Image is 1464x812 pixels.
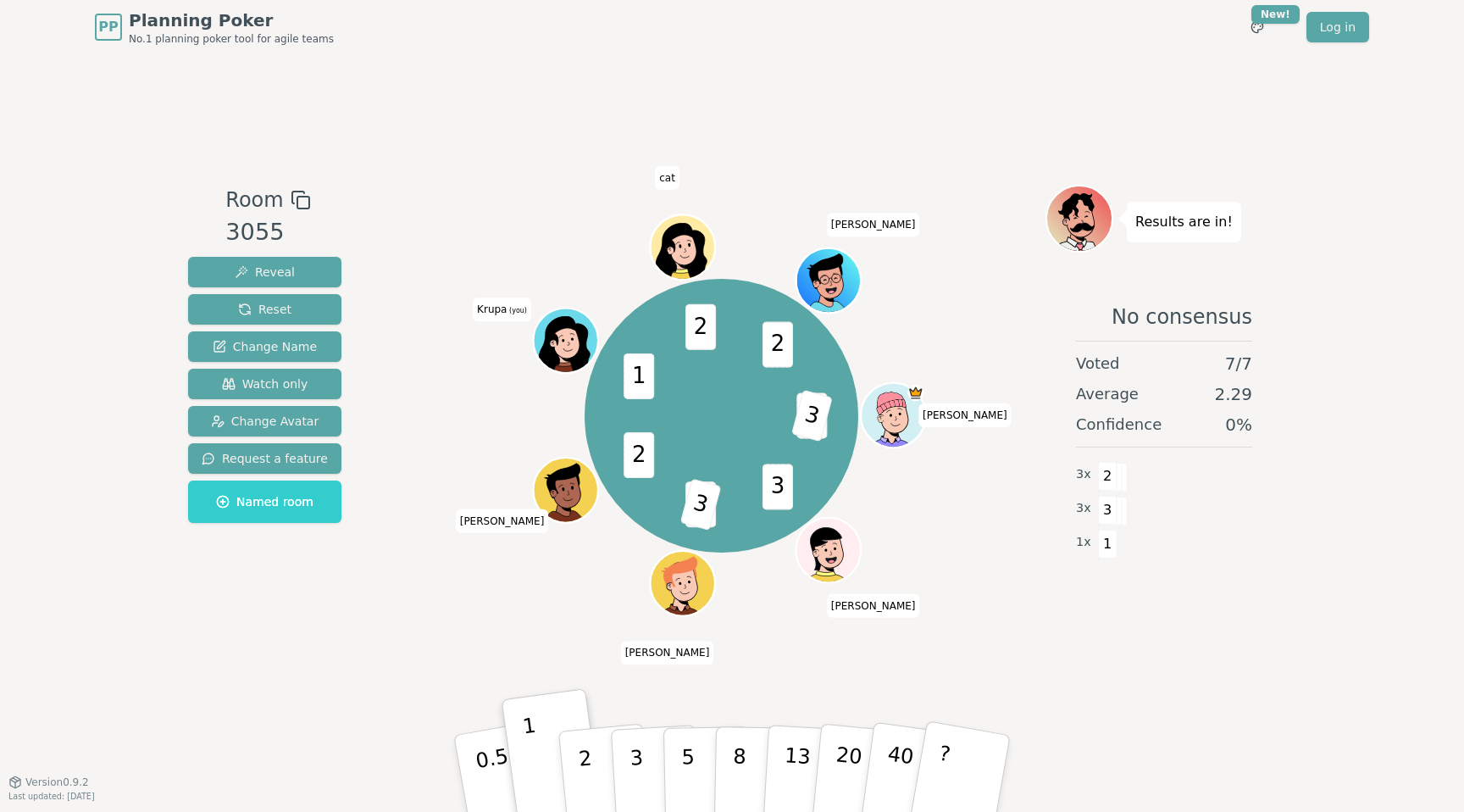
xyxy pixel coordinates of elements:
button: Request a feature [188,443,341,474]
span: Watch only [222,375,308,392]
span: Reveal [235,264,295,281]
span: (you) [507,308,527,315]
span: 3 [680,478,722,530]
span: 3 x [1076,465,1091,484]
span: Change Name [213,338,317,355]
button: Click to change your avatar [535,310,596,371]
span: 1 x [1076,533,1091,552]
span: Version 0.9.2 [25,776,89,789]
span: Click to change your name [827,214,920,237]
span: 2 [624,432,655,478]
span: No consensus [1112,303,1252,331]
span: 2 [1098,462,1117,491]
span: Request a feature [202,450,328,467]
span: PP [98,17,118,37]
span: No.1 planning poker tool for agile teams [129,32,334,46]
span: 3 x [1076,499,1091,518]
span: Click to change your name [456,509,549,533]
a: PPPlanning PokerNo.1 planning poker tool for agile teams [95,8,334,46]
span: Voted [1076,352,1120,375]
p: 1 [521,714,546,806]
span: Room [225,185,283,215]
span: 2 [686,304,717,350]
span: 7 / 7 [1225,352,1252,375]
button: New! [1242,12,1273,42]
p: Results are in! [1135,210,1233,234]
span: Corey is the host [908,385,924,401]
button: Change Avatar [188,406,341,437]
span: Change Avatar [211,413,319,430]
span: 1 [624,353,655,399]
span: 0 % [1225,413,1252,437]
button: Watch only [188,369,341,399]
a: Log in [1306,12,1369,42]
span: Planning Poker [129,8,334,32]
button: Reset [188,294,341,325]
span: Click to change your name [827,594,920,618]
button: Version0.9.2 [8,776,89,789]
span: 3 [762,464,793,509]
span: Click to change your name [621,642,714,665]
div: New! [1251,5,1300,24]
span: Reset [238,301,291,318]
span: 3 [792,390,834,442]
span: 2.29 [1214,382,1252,406]
button: Change Name [188,331,341,362]
span: 2 [762,321,793,367]
span: Click to change your name [655,166,679,190]
span: Named room [216,493,313,510]
button: Named room [188,481,341,523]
span: Confidence [1076,413,1162,437]
button: Reveal [188,257,341,287]
span: 3 [1098,496,1117,525]
span: 1 [1098,530,1117,559]
span: Last updated: [DATE] [8,792,95,801]
span: Average [1076,382,1139,406]
span: Click to change your name [473,298,531,322]
span: Click to change your name [918,403,1012,427]
div: 3055 [225,215,310,250]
